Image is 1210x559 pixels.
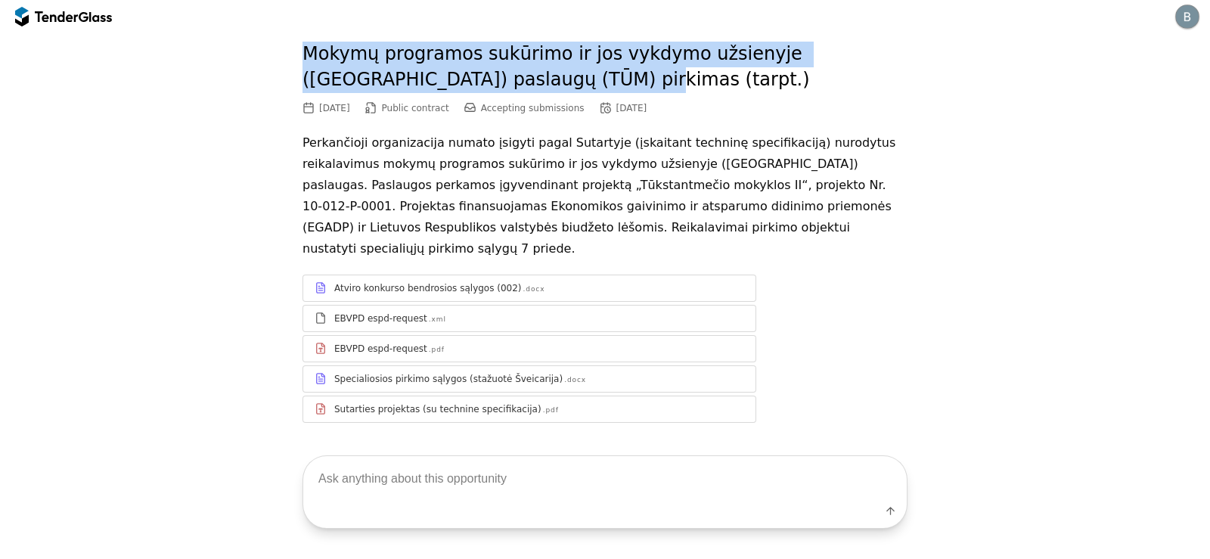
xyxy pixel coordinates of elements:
a: Atviro konkurso bendrosios sąlygos (002).docx [302,275,756,302]
h2: Mokymų programos sukūrimo ir jos vykdymo užsienyje ([GEOGRAPHIC_DATA]) paslaugų (TŪM) pirkimas (t... [302,42,907,92]
div: Sutarties projektas (su technine specifikacija) [334,403,541,415]
div: .pdf [543,405,559,415]
div: EBVPD espd-request [334,312,427,325]
a: Specialiosios pirkimo sąlygos (stažuotė Šveicarija).docx [302,365,756,393]
span: Public contract [382,103,449,113]
div: Specialiosios pirkimo sąlygos (stažuotė Šveicarija) [334,373,563,385]
div: .xml [429,315,446,325]
span: Accepting submissions [481,103,585,113]
div: .pdf [429,345,445,355]
a: Sutarties projektas (su technine specifikacija).pdf [302,396,756,423]
p: Perkančioji organizacija numato įsigyti pagal Sutartyje (įskaitant techninę specifikaciją) nurody... [302,132,907,259]
a: EBVPD espd-request.xml [302,305,756,332]
div: EBVPD espd-request [334,343,427,355]
div: Atviro konkurso bendrosios sąlygos (002) [334,282,522,294]
div: .docx [523,284,545,294]
div: [DATE] [616,103,647,113]
a: EBVPD espd-request.pdf [302,335,756,362]
div: .docx [564,375,586,385]
div: [DATE] [319,103,350,113]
